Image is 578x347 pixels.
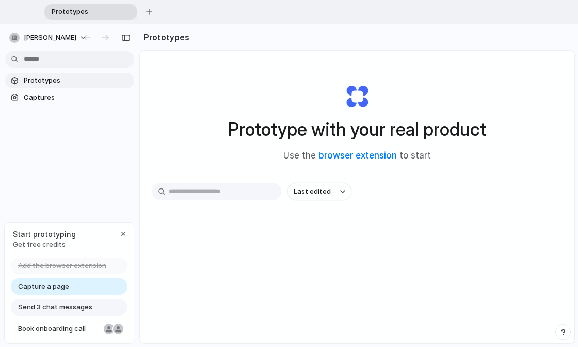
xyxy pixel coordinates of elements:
[5,29,92,46] button: [PERSON_NAME]
[18,324,100,334] span: Book onboarding call
[24,92,130,103] span: Captures
[24,33,76,43] span: [PERSON_NAME]
[294,186,331,197] span: Last edited
[103,323,115,335] div: Nicole Kubica
[228,116,486,143] h1: Prototype with your real product
[283,149,431,163] span: Use the to start
[18,302,92,312] span: Send 3 chat messages
[139,31,189,43] h2: Prototypes
[5,73,134,88] a: Prototypes
[11,321,127,337] a: Book onboarding call
[47,7,121,17] span: Prototypes
[112,323,124,335] div: Christian Iacullo
[44,4,137,20] div: Prototypes
[287,183,351,200] button: Last edited
[24,75,130,86] span: Prototypes
[13,229,76,240] span: Start prototyping
[18,281,69,292] span: Capture a page
[13,240,76,250] span: Get free credits
[318,150,397,161] a: browser extension
[5,90,134,105] a: Captures
[18,261,106,271] span: Add the browser extension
